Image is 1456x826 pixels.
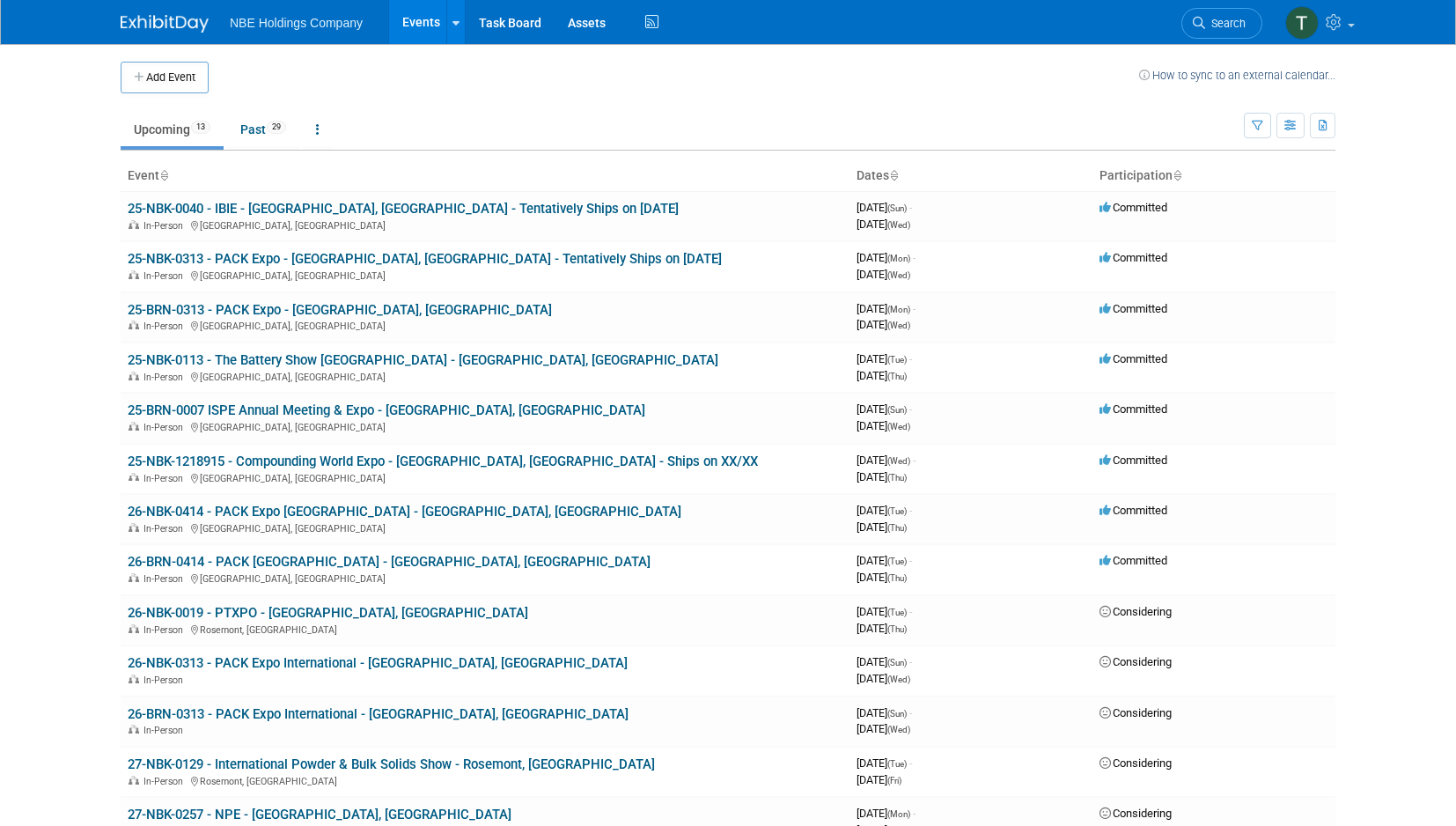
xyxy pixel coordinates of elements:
span: (Sun) [887,203,907,213]
span: 13 [191,121,210,134]
div: [GEOGRAPHIC_DATA], [GEOGRAPHIC_DATA] [128,268,842,282]
span: In-Person [143,270,188,282]
span: [DATE] [857,756,912,770]
img: In-Person Event [129,220,139,229]
div: Rosemont, [GEOGRAPHIC_DATA] [128,773,842,787]
span: Committed [1099,352,1167,365]
span: (Sun) [887,709,907,719]
a: Past29 [227,113,299,146]
span: Committed [1099,201,1167,214]
span: [DATE] [857,672,910,685]
span: (Fri) [887,776,901,785]
img: In-Person Event [129,624,139,633]
a: 27-NBK-0257 - NPE - [GEOGRAPHIC_DATA], [GEOGRAPHIC_DATA] [128,807,511,822]
span: - [913,454,916,467]
span: In-Person [143,624,188,636]
a: 26-NBK-0313 - PACK Expo International - [GEOGRAPHIC_DATA], [GEOGRAPHIC_DATA] [128,655,628,671]
span: Considering [1099,655,1172,668]
span: Committed [1099,302,1167,315]
span: (Wed) [887,456,910,466]
span: [DATE] [857,352,912,365]
span: [DATE] [857,318,910,331]
a: 25-NBK-0040 - IBIE - [GEOGRAPHIC_DATA], [GEOGRAPHIC_DATA] - Tentatively Ships on [DATE] [128,201,679,217]
span: In-Person [143,725,188,736]
span: [DATE] [857,622,907,635]
span: Committed [1099,454,1167,467]
img: In-Person Event [129,372,139,380]
span: (Thu) [887,573,907,583]
span: In-Person [143,422,188,433]
span: [DATE] [857,706,912,719]
a: 25-BRN-0007 ISPE Annual Meeting & Expo - [GEOGRAPHIC_DATA], [GEOGRAPHIC_DATA] [128,402,645,418]
span: (Wed) [887,321,910,330]
span: - [909,554,912,567]
span: - [909,706,912,719]
span: [DATE] [857,520,907,534]
span: In-Person [143,321,188,332]
div: [GEOGRAPHIC_DATA], [GEOGRAPHIC_DATA] [128,571,842,585]
span: [DATE] [857,554,912,567]
span: (Thu) [887,624,907,634]
a: 26-NBK-0414 - PACK Expo [GEOGRAPHIC_DATA] - [GEOGRAPHIC_DATA], [GEOGRAPHIC_DATA] [128,504,681,520]
span: In-Person [143,372,188,383]
span: [DATE] [857,454,916,467]
span: [DATE] [857,419,910,432]
span: [DATE] [857,605,912,618]
span: - [909,756,912,770]
span: [DATE] [857,470,907,483]
span: NBE Holdings Company [230,16,363,30]
span: [DATE] [857,369,907,382]
img: In-Person Event [129,523,139,532]
span: [DATE] [857,218,910,231]
span: (Mon) [887,305,910,314]
a: 26-BRN-0414 - PACK [GEOGRAPHIC_DATA] - [GEOGRAPHIC_DATA], [GEOGRAPHIC_DATA] [128,554,651,570]
span: (Tue) [887,759,907,769]
span: (Thu) [887,473,907,483]
a: 25-NBK-0113 - The Battery Show [GEOGRAPHIC_DATA] - [GEOGRAPHIC_DATA], [GEOGRAPHIC_DATA] [128,352,718,368]
div: [GEOGRAPHIC_DATA], [GEOGRAPHIC_DATA] [128,318,842,332]
span: [DATE] [857,655,912,668]
span: (Thu) [887,523,907,533]
span: (Wed) [887,725,910,734]
span: (Tue) [887,557,907,566]
a: How to sync to an external calendar... [1139,69,1335,82]
a: Search [1181,8,1262,39]
span: [DATE] [857,302,916,315]
button: Add Event [121,62,209,93]
span: [DATE] [857,268,910,281]
th: Participation [1092,161,1335,191]
div: [GEOGRAPHIC_DATA], [GEOGRAPHIC_DATA] [128,419,842,433]
img: In-Person Event [129,573,139,582]
a: 25-NBK-1218915 - Compounding World Expo - [GEOGRAPHIC_DATA], [GEOGRAPHIC_DATA] - Ships on XX/XX [128,454,758,469]
span: (Mon) [887,254,910,263]
span: - [909,655,912,668]
img: In-Person Event [129,321,139,329]
div: Rosemont, [GEOGRAPHIC_DATA] [128,622,842,636]
span: Search [1205,17,1246,30]
a: Sort by Participation Type [1173,168,1181,182]
span: 29 [267,121,286,134]
span: (Tue) [887,355,907,365]
img: In-Person Event [129,422,139,431]
th: Event [121,161,849,191]
a: Sort by Event Name [159,168,168,182]
img: In-Person Event [129,270,139,279]
img: In-Person Event [129,725,139,734]
span: (Wed) [887,675,910,684]
span: Considering [1099,605,1172,618]
span: Committed [1099,251,1167,264]
div: [GEOGRAPHIC_DATA], [GEOGRAPHIC_DATA] [128,369,842,383]
span: [DATE] [857,201,912,214]
span: (Mon) [887,809,910,819]
span: Considering [1099,706,1172,719]
span: Committed [1099,402,1167,416]
span: (Thu) [887,372,907,381]
span: - [913,251,916,264]
span: In-Person [143,573,188,585]
span: [DATE] [857,402,912,416]
span: (Wed) [887,270,910,280]
span: (Sun) [887,405,907,415]
div: [GEOGRAPHIC_DATA], [GEOGRAPHIC_DATA] [128,218,842,232]
a: 27-NBK-0129 - International Powder & Bulk Solids Show - Rosemont, [GEOGRAPHIC_DATA] [128,756,655,772]
img: In-Person Event [129,675,139,683]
